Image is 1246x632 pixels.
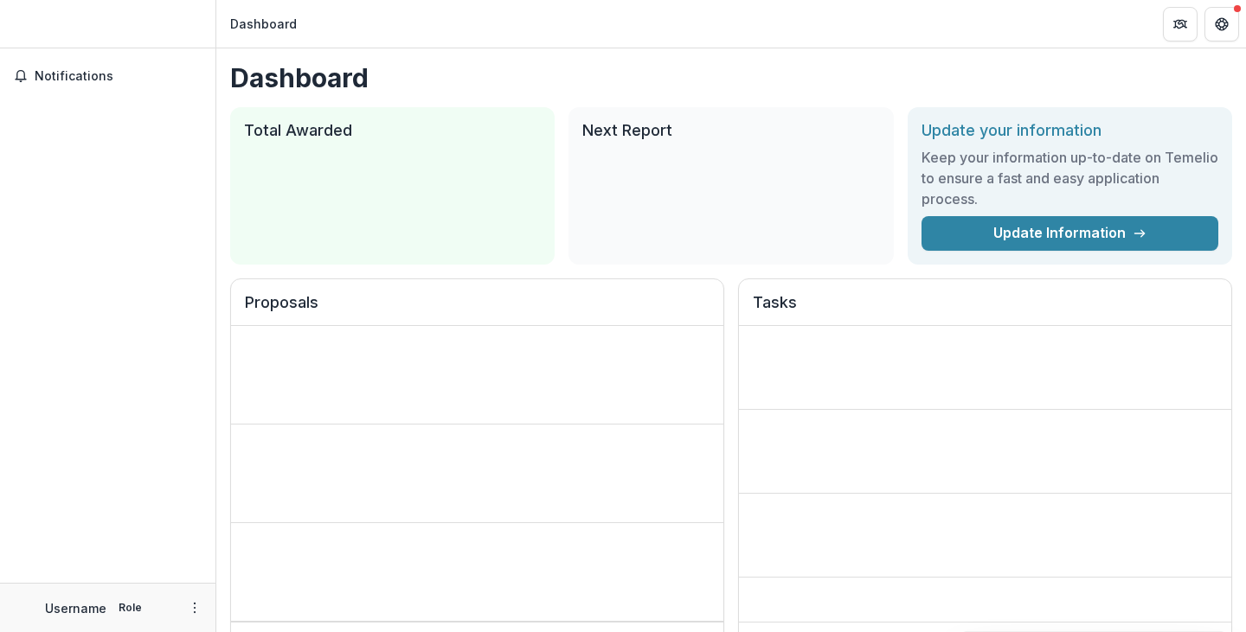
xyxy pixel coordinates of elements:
[922,216,1218,251] a: Update Information
[230,15,297,33] div: Dashboard
[45,599,106,617] p: Username
[245,293,710,326] h2: Proposals
[922,121,1218,140] h2: Update your information
[244,121,541,140] h2: Total Awarded
[184,597,205,618] button: More
[230,62,1232,93] h1: Dashboard
[113,600,147,616] p: Role
[223,11,304,36] nav: breadcrumb
[35,69,202,84] span: Notifications
[1163,7,1198,41] button: Partners
[582,121,879,140] h2: Next Report
[753,293,1217,326] h2: Tasks
[1204,7,1239,41] button: Get Help
[7,62,209,90] button: Notifications
[922,147,1218,209] h3: Keep your information up-to-date on Temelio to ensure a fast and easy application process.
